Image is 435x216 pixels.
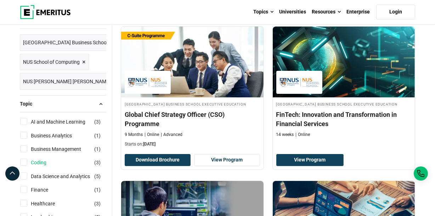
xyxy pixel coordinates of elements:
[296,132,310,138] p: Online
[20,100,38,108] span: Topic
[276,132,294,138] p: 14 weeks
[96,146,99,152] span: 1
[31,118,100,126] a: AI and Machine Learning
[273,27,415,141] a: Finance Course by National University of Singapore Business School Executive Education - National...
[96,133,99,138] span: 1
[31,145,95,153] a: Business Management
[125,132,143,138] p: 9 Months
[125,141,260,147] p: Starts on:
[20,54,89,70] a: NUS School of Computing ×
[23,58,80,66] span: NUS School of Computing
[125,110,260,128] h4: Global Chief Strategy Officer (CSO) Programme
[94,159,101,166] span: ( )
[161,132,182,138] p: Advanced
[194,154,260,166] a: View Program
[280,74,319,90] img: National University of Singapore Business School Executive Education
[96,174,99,179] span: 5
[82,57,86,67] span: ×
[20,34,162,51] a: [GEOGRAPHIC_DATA] Business School Executive Education ×
[31,200,69,208] a: Healthcare
[121,27,264,97] img: Global Chief Strategy Officer (CSO) Programme | Online Leadership Course
[31,186,62,194] a: Finance
[145,132,159,138] p: Online
[376,5,415,19] a: Login
[94,118,101,126] span: ( )
[94,145,101,153] span: ( )
[94,132,101,140] span: ( )
[31,132,86,140] a: Business Analytics
[276,101,412,107] h4: [GEOGRAPHIC_DATA] Business School Executive Education
[143,142,156,147] span: [DATE]
[276,154,344,166] a: View Program
[23,78,153,85] span: NUS [PERSON_NAME] [PERSON_NAME] School of Medicine
[96,201,99,206] span: 3
[276,110,412,128] h4: FinTech: Innovation and Transformation in Financial Services
[31,159,61,166] a: Coding
[121,27,264,151] a: Leadership Course by National University of Singapore Business School Executive Education - Septe...
[125,154,191,166] button: Download Brochure
[96,187,99,193] span: 1
[128,74,167,90] img: National University of Singapore Business School Executive Education
[31,172,104,180] a: Data Science and Analytics
[20,98,106,109] button: Topic
[20,73,162,90] a: NUS [PERSON_NAME] [PERSON_NAME] School of Medicine ×
[94,186,101,194] span: ( )
[94,200,101,208] span: ( )
[23,39,153,46] span: [GEOGRAPHIC_DATA] Business School Executive Education
[94,172,101,180] span: ( )
[96,119,99,125] span: 3
[125,101,260,107] h4: [GEOGRAPHIC_DATA] Business School Executive Education
[96,160,99,165] span: 3
[273,27,415,97] img: FinTech: Innovation and Transformation in Financial Services | Online Finance Course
